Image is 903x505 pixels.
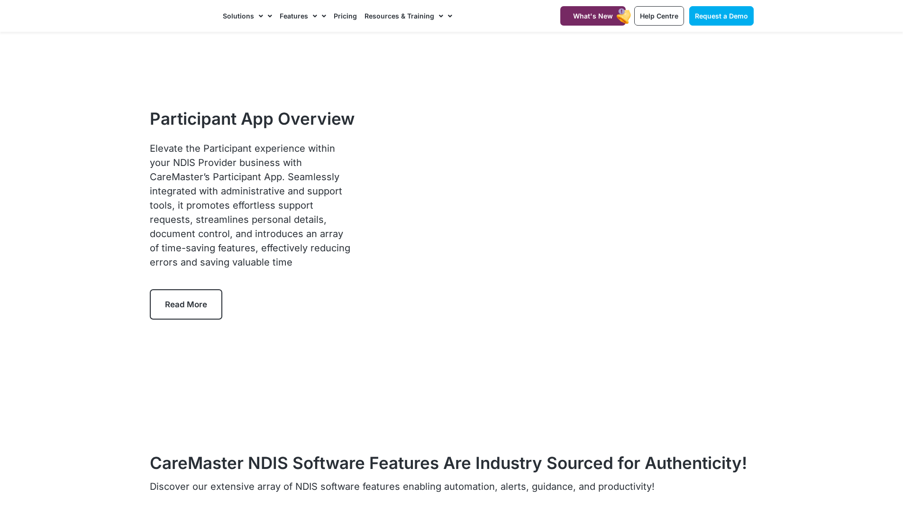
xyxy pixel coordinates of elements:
[150,143,350,268] span: Elevate the Participant experience within your NDIS Provider business with CareMaster’s Participa...
[689,6,754,26] a: Request a Demo
[634,6,684,26] a: Help Centre
[640,12,678,20] span: Help Centre
[165,300,207,309] span: Read More
[150,9,214,23] img: CareMaster Logo
[150,453,754,473] h2: CareMaster NDIS Software Features Are Industry Sourced for Authenticity!
[150,109,355,129] h1: Participant App Overview
[560,6,626,26] a: What's New
[573,12,613,20] span: What's New
[150,289,222,320] a: Read More
[150,481,655,492] span: Discover our extensive array of NDIS software features enabling automation, alerts, guidance, and...
[695,12,748,20] span: Request a Demo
